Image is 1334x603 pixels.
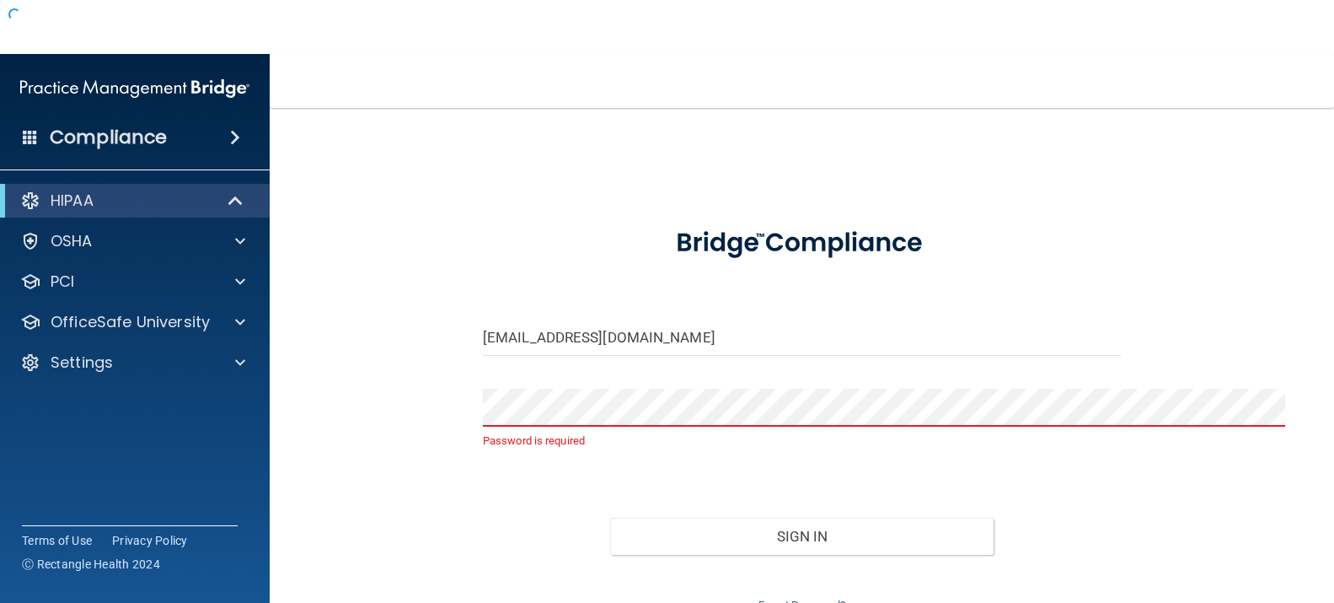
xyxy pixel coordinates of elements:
a: HIPAA [20,191,244,211]
p: OSHA [51,231,93,251]
a: Privacy Policy [112,532,188,549]
a: Terms of Use [22,532,92,549]
a: OSHA [20,231,245,251]
a: Settings [20,353,245,373]
input: Email [483,318,1121,356]
a: OfficeSafe University [20,312,245,332]
a: PCI [20,272,245,292]
p: HIPAA [51,191,94,211]
p: Settings [51,353,113,373]
button: Sign In [610,518,993,555]
p: Password is required [483,431,1121,451]
img: bridge_compliance_login_screen.278c3ca4.svg [649,209,956,277]
p: PCI [51,272,74,292]
h4: Compliance [50,126,167,149]
span: Ⓒ Rectangle Health 2024 [22,556,160,573]
img: PMB logo [20,72,249,105]
p: OfficeSafe University [51,312,210,332]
